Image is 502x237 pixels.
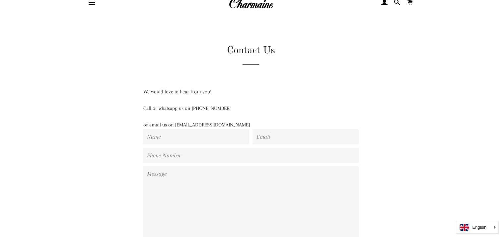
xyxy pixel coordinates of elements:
[472,225,486,229] i: English
[143,129,249,144] input: Name
[460,224,495,231] a: English
[143,121,359,129] p: or email us on [EMAIL_ADDRESS][DOMAIN_NAME]
[143,104,359,113] p: Call or whatsapp us on [PHONE_NUMBER]
[252,129,359,144] input: Email
[143,88,359,96] p: We would love to hear from you!
[143,148,359,163] input: Phone Number
[115,44,387,58] h1: Contact Us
